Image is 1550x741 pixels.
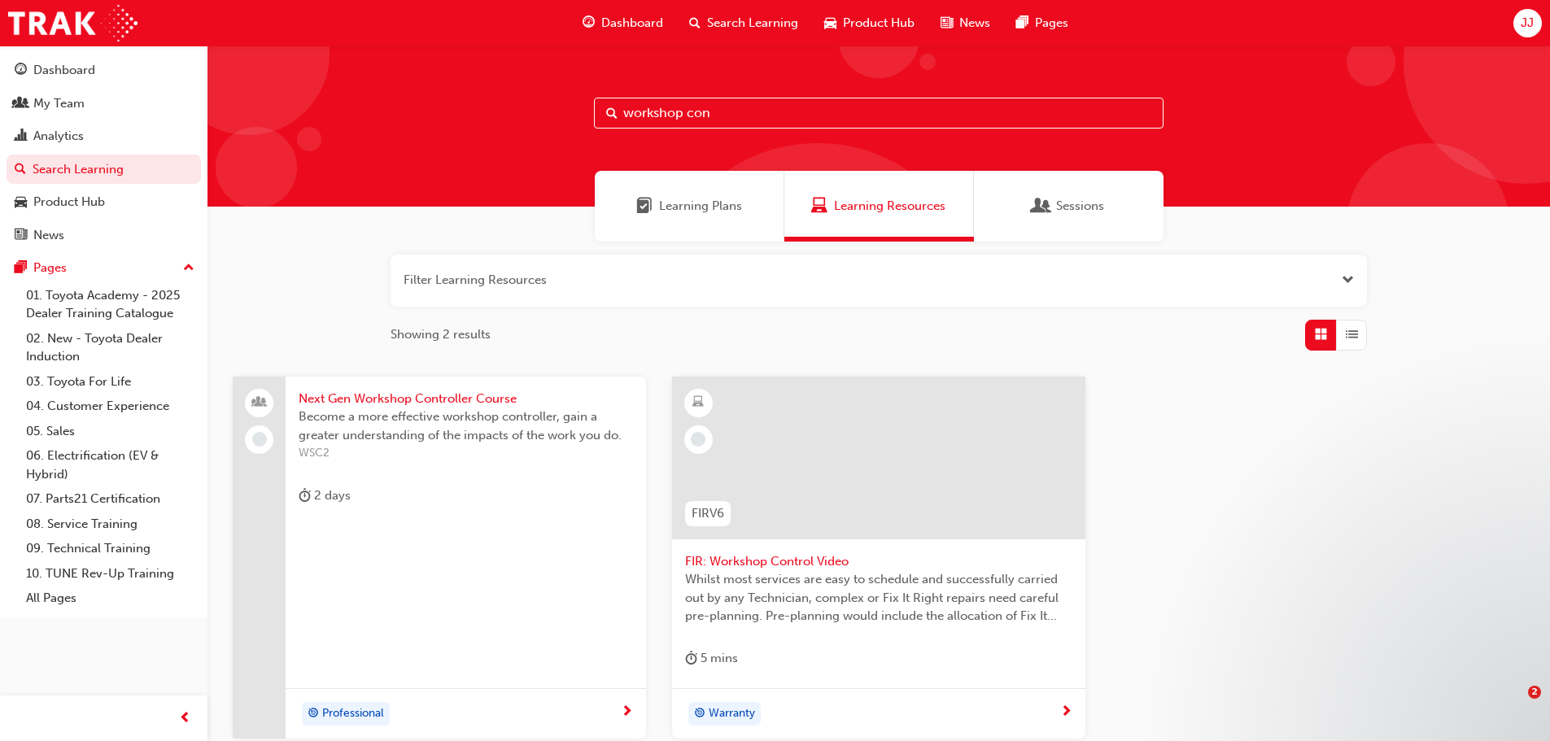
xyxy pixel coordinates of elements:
span: Whilst most services are easy to schedule and successfully carried out by any Technician, complex... [685,570,1072,625]
a: 05. Sales [20,419,201,444]
span: Learning Resources [834,197,945,216]
div: 2 days [299,486,351,506]
span: FIRV6 [692,504,724,523]
span: guage-icon [583,13,595,33]
span: people-icon [254,392,265,413]
a: 01. Toyota Academy - 2025 Dealer Training Catalogue [20,283,201,326]
a: Learning PlansLearning Plans [595,171,784,242]
span: Showing 2 results [391,325,491,344]
iframe: Intercom live chat [1495,686,1534,725]
button: Pages [7,253,201,283]
button: DashboardMy TeamAnalyticsSearch LearningProduct HubNews [7,52,201,253]
a: news-iconNews [928,7,1003,40]
span: prev-icon [179,708,191,729]
span: Product Hub [843,14,915,33]
span: Sessions [1033,197,1050,216]
a: Search Learning [7,155,201,185]
span: Grid [1315,325,1327,344]
a: 02. New - Toyota Dealer Induction [20,326,201,369]
span: car-icon [824,13,836,33]
span: pages-icon [15,261,27,276]
span: up-icon [183,258,194,279]
span: learningRecordVerb_NONE-icon [252,432,267,447]
div: Product Hub [33,193,105,211]
span: chart-icon [15,129,27,144]
span: learningRecordVerb_NONE-icon [691,432,705,447]
span: learningResourceType_ELEARNING-icon [692,392,704,413]
div: Pages [33,259,67,277]
a: My Team [7,89,201,119]
span: next-icon [1060,705,1072,720]
span: Next Gen Workshop Controller Course [299,390,633,408]
span: Learning Resources [811,197,827,216]
span: 2 [1528,686,1541,699]
a: Learning ResourcesLearning Resources [784,171,974,242]
span: FIR: Workshop Control Video [685,552,1072,571]
span: duration-icon [299,486,311,506]
span: Learning Plans [659,197,742,216]
span: news-icon [941,13,953,33]
a: guage-iconDashboard [570,7,676,40]
a: SessionsSessions [974,171,1164,242]
button: JJ [1513,9,1542,37]
a: Dashboard [7,55,201,85]
img: Trak [8,5,138,41]
a: 08. Service Training [20,512,201,537]
span: guage-icon [15,63,27,78]
a: 06. Electrification (EV & Hybrid) [20,443,201,486]
span: Sessions [1056,197,1104,216]
span: search-icon [15,163,26,177]
span: next-icon [621,705,633,720]
a: 10. TUNE Rev-Up Training [20,561,201,586]
span: target-icon [694,704,705,725]
span: people-icon [15,97,27,111]
a: Next Gen Workshop Controller CourseBecome a more effective workshop controller, gain a greater un... [233,377,646,739]
div: Analytics [33,127,84,146]
div: My Team [33,94,85,113]
span: Pages [1035,14,1068,33]
span: Become a more effective workshop controller, gain a greater understanding of the impacts of the w... [299,408,633,444]
span: target-icon [308,704,319,725]
span: WSC2 [299,444,633,463]
span: Search Learning [707,14,798,33]
div: Dashboard [33,61,95,80]
a: News [7,220,201,251]
a: 04. Customer Experience [20,394,201,419]
span: Search [606,104,618,123]
a: All Pages [20,586,201,611]
a: 03. Toyota For Life [20,369,201,394]
a: 07. Parts21 Certification [20,486,201,512]
a: car-iconProduct Hub [811,7,928,40]
span: JJ [1521,14,1534,33]
span: Professional [322,704,384,723]
button: Open the filter [1342,271,1354,290]
span: Warranty [709,704,755,723]
span: Dashboard [601,14,663,33]
span: pages-icon [1016,13,1028,33]
span: duration-icon [685,648,697,669]
span: search-icon [689,13,701,33]
input: Search... [594,98,1164,129]
a: FIRV6FIR: Workshop Control VideoWhilst most services are easy to schedule and successfully carrie... [672,377,1085,739]
span: car-icon [15,195,27,210]
div: 5 mins [685,648,738,669]
a: pages-iconPages [1003,7,1081,40]
span: Learning Plans [636,197,653,216]
a: search-iconSearch Learning [676,7,811,40]
a: Analytics [7,121,201,151]
span: List [1346,325,1358,344]
a: 09. Technical Training [20,536,201,561]
a: Product Hub [7,187,201,217]
span: News [959,14,990,33]
span: news-icon [15,229,27,243]
div: News [33,226,64,245]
